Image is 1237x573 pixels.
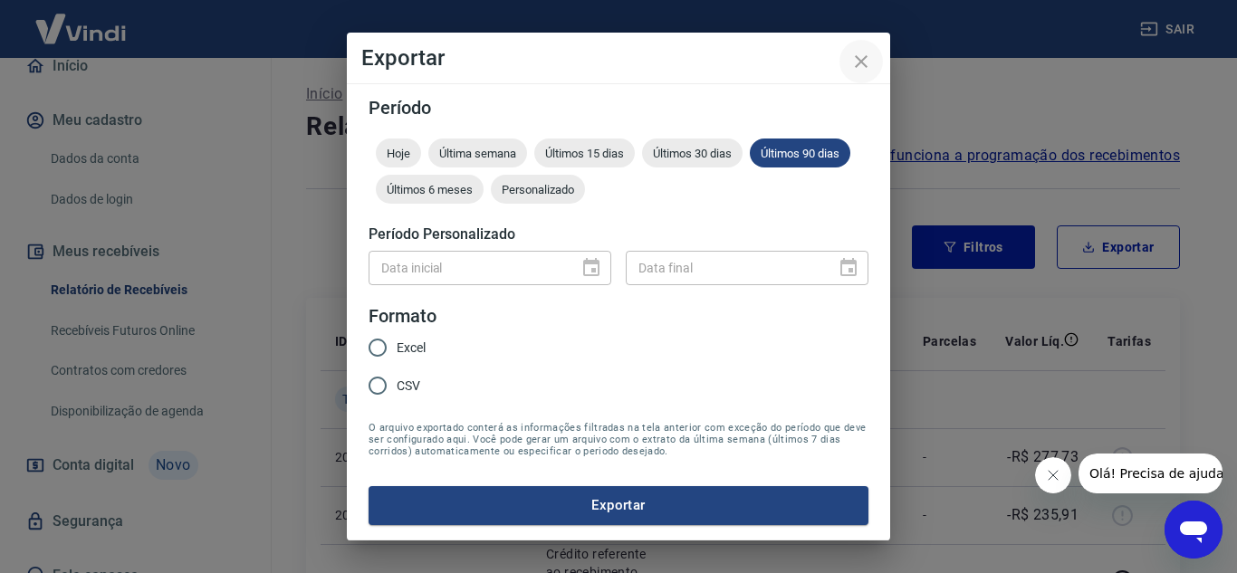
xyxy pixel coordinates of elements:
[376,138,421,167] div: Hoje
[397,377,420,396] span: CSV
[376,175,484,204] div: Últimos 6 meses
[397,339,426,358] span: Excel
[369,303,436,329] legend: Formato
[376,147,421,160] span: Hoje
[626,251,823,284] input: DD/MM/YYYY
[369,422,868,457] span: O arquivo exportado conterá as informações filtradas na tela anterior com exceção do período que ...
[11,13,152,27] span: Olá! Precisa de ajuda?
[642,147,743,160] span: Últimos 30 dias
[839,40,883,83] button: close
[534,138,635,167] div: Últimos 15 dias
[750,147,850,160] span: Últimos 90 dias
[1165,501,1223,559] iframe: Botão para abrir a janela de mensagens
[428,147,527,160] span: Última semana
[1079,454,1223,493] iframe: Mensagem da empresa
[369,99,868,117] h5: Período
[750,138,850,167] div: Últimos 90 dias
[1035,457,1071,493] iframe: Fechar mensagem
[491,183,585,196] span: Personalizado
[369,486,868,524] button: Exportar
[369,225,868,244] h5: Período Personalizado
[534,147,635,160] span: Últimos 15 dias
[376,183,484,196] span: Últimos 6 meses
[491,175,585,204] div: Personalizado
[361,47,876,69] h4: Exportar
[642,138,743,167] div: Últimos 30 dias
[428,138,527,167] div: Última semana
[369,251,566,284] input: DD/MM/YYYY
